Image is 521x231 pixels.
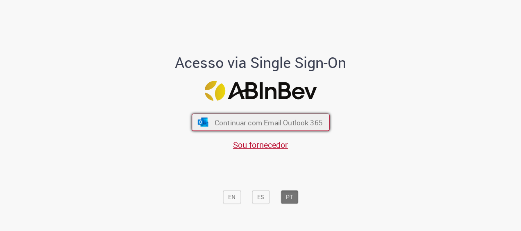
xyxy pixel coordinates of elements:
span: Continuar com Email Outlook 365 [214,118,322,127]
button: PT [281,190,298,204]
button: ícone Azure/Microsoft 360 Continuar com Email Outlook 365 [192,114,330,131]
img: ícone Azure/Microsoft 360 [197,118,209,127]
button: EN [223,190,241,204]
h1: Acesso via Single Sign-On [147,55,374,71]
a: Sou fornecedor [233,140,288,151]
button: ES [252,190,270,204]
img: Logo ABInBev [204,81,317,101]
